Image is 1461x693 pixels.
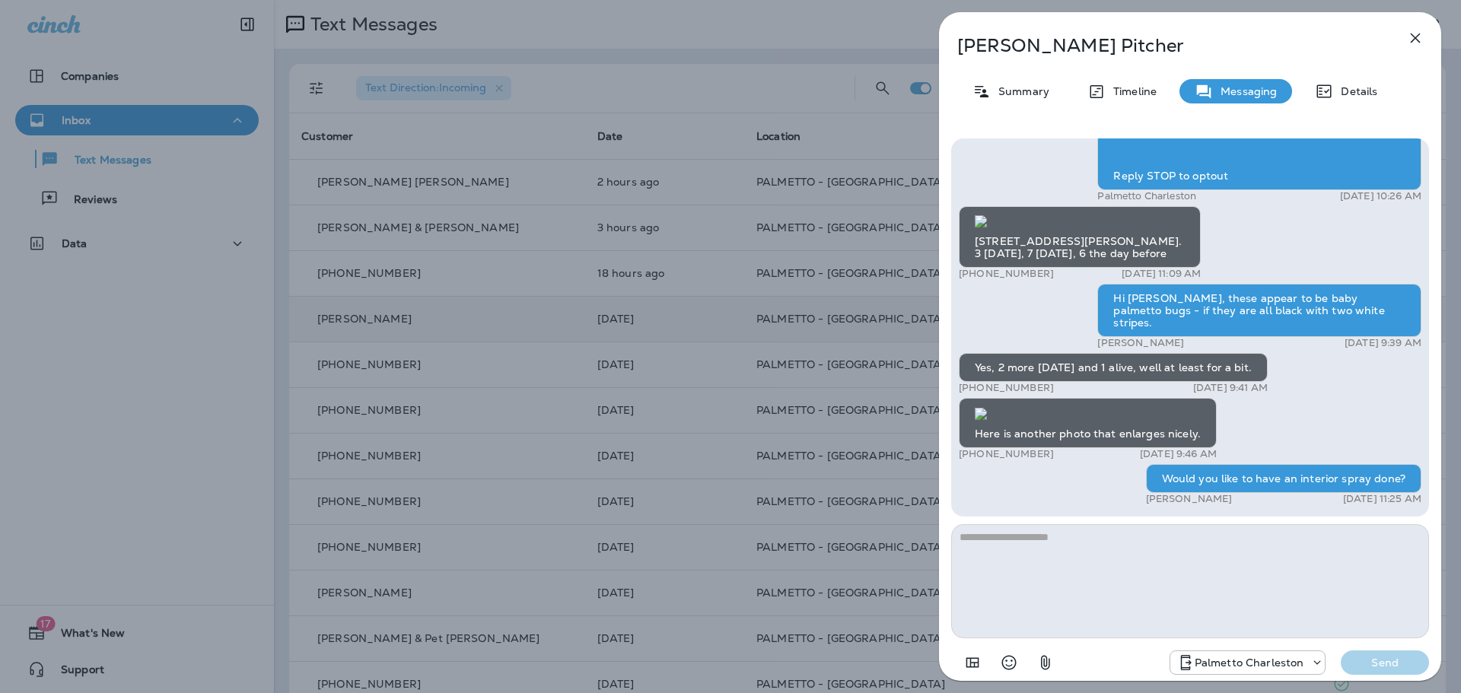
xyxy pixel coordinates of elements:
[1345,337,1421,349] p: [DATE] 9:39 AM
[957,35,1373,56] p: [PERSON_NAME] Pitcher
[1170,653,1326,672] div: +1 (843) 277-8322
[1146,493,1233,505] p: [PERSON_NAME]
[1146,464,1421,493] div: Would you like to have an interior spray done?
[1097,190,1196,202] p: Palmetto Charleston
[994,647,1024,678] button: Select an emoji
[1097,88,1421,190] div: Palmetto Ext.: Termites can cause costly damage to your home. Reply now to protect your investmen...
[957,647,988,678] button: Add in a premade template
[1340,190,1421,202] p: [DATE] 10:26 AM
[959,206,1201,269] div: [STREET_ADDRESS][PERSON_NAME]. 3 [DATE], 7 [DATE], 6 the day before
[1097,284,1421,337] div: Hi [PERSON_NAME], these appear to be baby palmetto bugs - if they are all black with two white st...
[1333,85,1377,97] p: Details
[1213,85,1277,97] p: Messaging
[959,448,1054,460] p: [PHONE_NUMBER]
[975,408,987,420] img: twilio-download
[1195,656,1304,669] p: Palmetto Charleston
[1106,85,1157,97] p: Timeline
[975,215,987,227] img: twilio-download
[991,85,1049,97] p: Summary
[1193,382,1268,394] p: [DATE] 9:41 AM
[1140,448,1217,460] p: [DATE] 9:46 AM
[959,268,1054,280] p: [PHONE_NUMBER]
[959,353,1268,382] div: Yes, 2 more [DATE] and 1 alive, well at least for a bit.
[959,382,1054,394] p: [PHONE_NUMBER]
[1343,493,1421,505] p: [DATE] 11:25 AM
[959,398,1217,448] div: Here is another photo that enlarges nicely.
[1122,268,1201,280] p: [DATE] 11:09 AM
[1097,337,1184,349] p: [PERSON_NAME]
